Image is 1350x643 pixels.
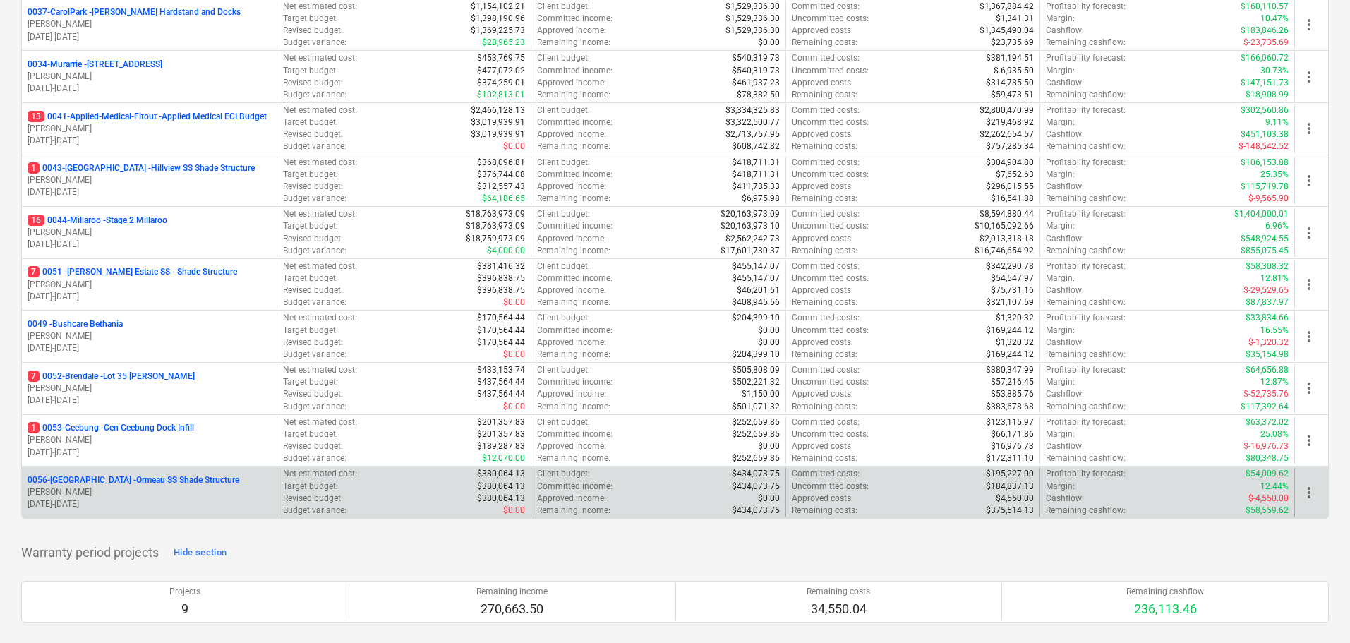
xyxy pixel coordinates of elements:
[1260,325,1289,337] p: 16.55%
[477,312,525,324] p: $170,564.44
[466,233,525,245] p: $18,759,973.09
[537,260,590,272] p: Client budget :
[792,13,869,25] p: Uncommitted costs :
[980,104,1034,116] p: $2,800,470.99
[792,284,853,296] p: Approved costs :
[792,89,857,101] p: Remaining costs :
[283,388,343,400] p: Revised budget :
[1241,104,1289,116] p: $302,560.86
[1046,65,1075,77] p: Margin :
[725,25,780,37] p: $1,529,336.30
[792,337,853,349] p: Approved costs :
[283,272,338,284] p: Target budget :
[1246,364,1289,376] p: $64,656.88
[792,25,853,37] p: Approved costs :
[28,83,271,95] p: [DATE] - [DATE]
[732,364,780,376] p: $505,808.09
[1265,116,1289,128] p: 9.11%
[537,89,610,101] p: Remaining income :
[537,312,590,324] p: Client budget :
[537,220,613,232] p: Committed income :
[991,193,1034,205] p: $16,541.88
[732,312,780,324] p: $204,399.10
[792,260,860,272] p: Committed costs :
[986,325,1034,337] p: $169,244.12
[1046,104,1126,116] p: Profitability forecast :
[1248,337,1289,349] p: $-1,320.32
[732,52,780,64] p: $540,319.73
[283,208,357,220] p: Net estimated cost :
[283,128,343,140] p: Revised budget :
[283,296,346,308] p: Budget variance :
[1046,77,1084,89] p: Cashflow :
[721,208,780,220] p: $20,163,973.09
[996,169,1034,181] p: $7,652.63
[477,284,525,296] p: $396,838.75
[482,193,525,205] p: $64,186.65
[28,162,255,174] p: 0043-[GEOGRAPHIC_DATA] - Hillview SS Shade Structure
[1301,224,1318,241] span: more_vert
[732,157,780,169] p: $418,711.31
[792,193,857,205] p: Remaining costs :
[28,371,195,383] p: 0052-Brendale - Lot 35 [PERSON_NAME]
[283,65,338,77] p: Target budget :
[792,116,869,128] p: Uncommitted costs :
[28,434,271,446] p: [PERSON_NAME]
[28,330,271,342] p: [PERSON_NAME]
[170,541,230,564] button: Hide section
[986,140,1034,152] p: $757,285.34
[1046,157,1126,169] p: Profitability forecast :
[1301,484,1318,501] span: more_vert
[1046,376,1075,388] p: Margin :
[1265,220,1289,232] p: 6.96%
[1301,68,1318,85] span: more_vert
[792,157,860,169] p: Committed costs :
[28,371,271,407] div: 70052-Brendale -Lot 35 [PERSON_NAME][PERSON_NAME][DATE]-[DATE]
[503,140,525,152] p: $0.00
[1241,157,1289,169] p: $106,153.88
[1046,312,1126,324] p: Profitability forecast :
[1046,325,1075,337] p: Margin :
[732,169,780,181] p: $418,711.31
[1234,208,1289,220] p: $1,404,000.01
[792,233,853,245] p: Approved costs :
[1260,13,1289,25] p: 10.47%
[28,474,239,486] p: 0056-[GEOGRAPHIC_DATA] - Ormeau SS Shade Structure
[1246,260,1289,272] p: $58,308.32
[477,376,525,388] p: $437,564.44
[283,37,346,49] p: Budget variance :
[283,337,343,349] p: Revised budget :
[1246,312,1289,324] p: $33,834.66
[1046,284,1084,296] p: Cashflow :
[980,25,1034,37] p: $1,345,490.04
[28,291,271,303] p: [DATE] - [DATE]
[996,337,1034,349] p: $1,320.32
[283,260,357,272] p: Net estimated cost :
[537,245,610,257] p: Remaining income :
[732,376,780,388] p: $502,221.32
[1046,169,1075,181] p: Margin :
[283,25,343,37] p: Revised budget :
[758,325,780,337] p: $0.00
[28,59,162,71] p: 0034-Murarrie - [STREET_ADDRESS]
[792,220,869,232] p: Uncommitted costs :
[1046,337,1084,349] p: Cashflow :
[477,89,525,101] p: $102,813.01
[28,422,271,458] div: 10053-Geebung -Cen Geebung Dock Infill[PERSON_NAME][DATE]-[DATE]
[283,233,343,245] p: Revised budget :
[732,272,780,284] p: $455,147.07
[792,1,860,13] p: Committed costs :
[28,6,271,42] div: 0037-CarolPark -[PERSON_NAME] Hardstand and Docks[PERSON_NAME][DATE]-[DATE]
[471,13,525,25] p: $1,398,190.96
[986,116,1034,128] p: $219,468.92
[991,89,1034,101] p: $59,473.51
[537,349,610,361] p: Remaining income :
[477,157,525,169] p: $368,096.81
[28,447,271,459] p: [DATE] - [DATE]
[28,71,271,83] p: [PERSON_NAME]
[28,266,271,302] div: 70051 -[PERSON_NAME] Estate SS - Shade Structure[PERSON_NAME][DATE]-[DATE]
[758,37,780,49] p: $0.00
[732,77,780,89] p: $461,937.23
[1046,1,1126,13] p: Profitability forecast :
[28,215,271,251] div: 160044-Millaroo -Stage 2 Millaroo[PERSON_NAME][DATE]-[DATE]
